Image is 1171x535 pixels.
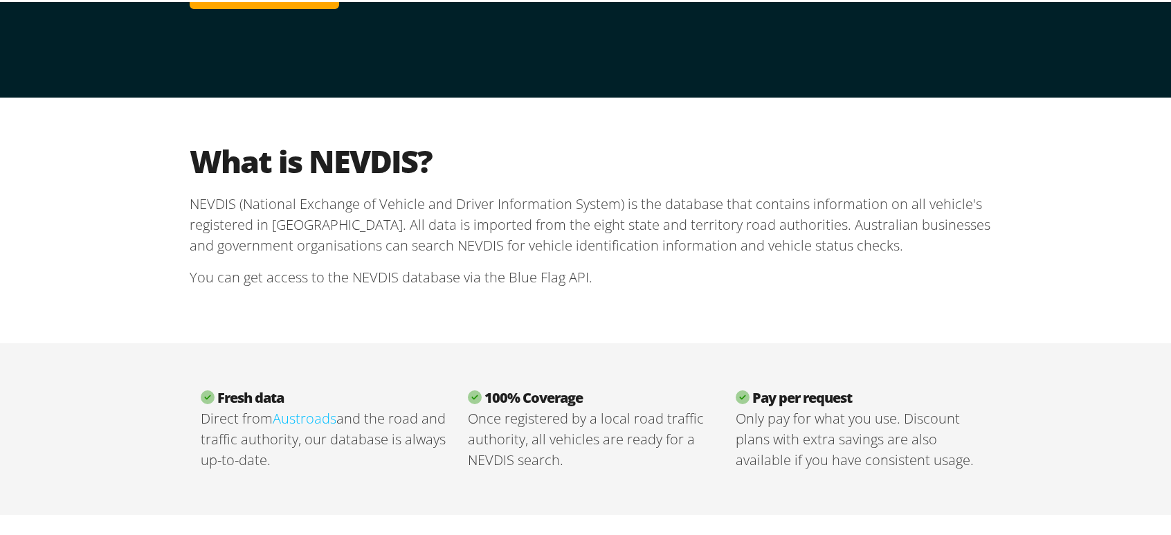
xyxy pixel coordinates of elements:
[273,407,336,426] a: Austroads
[201,406,446,469] p: Direct from and the road and traffic authority, our database is always up-to-date.
[468,386,714,406] h3: 100% Coverage
[468,406,714,469] p: Once registered by a local road traffic authority, all vehicles are ready for a NEVDIS search.
[190,140,992,178] h2: What is NEVDIS?
[201,386,446,406] h3: Fresh data
[190,192,992,254] p: NEVDIS (National Exchange of Vehicle and Driver Information System) is the database that contains...
[190,254,992,297] p: You can get access to the NEVDIS database via the Blue Flag API.
[736,386,981,406] h3: Pay per request
[736,406,981,469] p: Only pay for what you use. Discount plans with extra savings are also available if you have consi...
